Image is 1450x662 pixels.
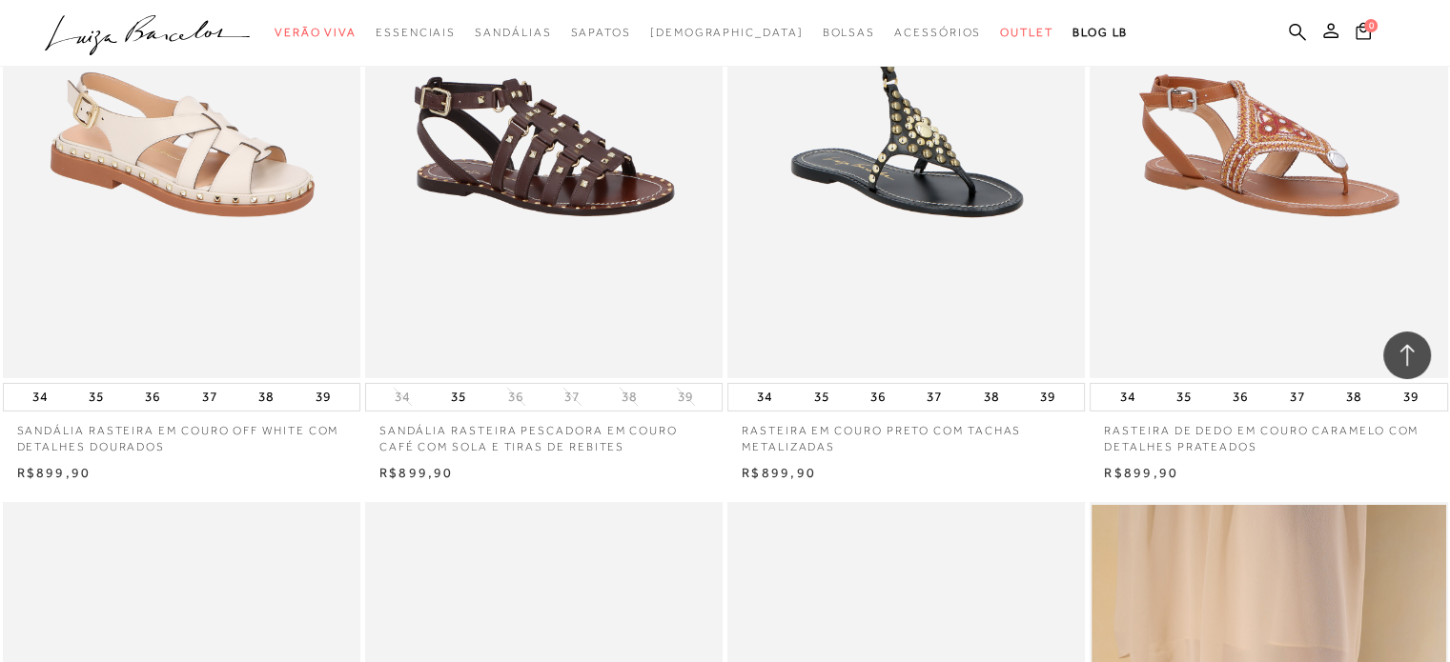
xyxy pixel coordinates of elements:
[672,388,699,406] button: 39
[865,384,891,411] button: 36
[196,384,223,411] button: 37
[921,384,948,411] button: 37
[822,15,875,50] a: categoryNavScreenReaderText
[751,384,778,411] button: 34
[253,384,279,411] button: 38
[615,388,642,406] button: 38
[978,384,1005,411] button: 38
[1000,26,1053,39] span: Outlet
[1000,15,1053,50] a: categoryNavScreenReaderText
[502,388,529,406] button: 36
[1284,384,1311,411] button: 37
[1113,384,1140,411] button: 34
[1090,411,1447,455] a: RASTEIRA DE DEDO EM COURO CARAMELO COM DETALHES PRATEADOS
[727,411,1085,455] a: RASTEIRA EM COURO PRETO COM TACHAS METALIZADAS
[894,15,981,50] a: categoryNavScreenReaderText
[1227,384,1254,411] button: 36
[376,15,456,50] a: categoryNavScreenReaderText
[559,388,585,406] button: 37
[275,26,357,39] span: Verão Viva
[475,15,551,50] a: categoryNavScreenReaderText
[475,26,551,39] span: Sandálias
[1171,384,1197,411] button: 35
[1104,465,1178,480] span: R$899,90
[1072,26,1128,39] span: BLOG LB
[822,26,875,39] span: Bolsas
[275,15,357,50] a: categoryNavScreenReaderText
[139,384,166,411] button: 36
[650,26,804,39] span: [DEMOGRAPHIC_DATA]
[3,411,360,455] a: SANDÁLIA RASTEIRA EM COURO OFF WHITE COM DETALHES DOURADOS
[27,384,53,411] button: 34
[570,15,630,50] a: categoryNavScreenReaderText
[1340,384,1367,411] button: 38
[1034,384,1061,411] button: 39
[1364,19,1378,32] span: 0
[1350,21,1377,47] button: 0
[365,411,723,455] a: SANDÁLIA RASTEIRA PESCADORA EM COURO CAFÉ COM SOLA E TIRAS DE REBITES
[1397,384,1423,411] button: 39
[808,384,835,411] button: 35
[17,465,92,480] span: R$899,90
[389,388,416,406] button: 34
[742,465,816,480] span: R$899,90
[83,384,110,411] button: 35
[650,15,804,50] a: noSubCategoriesText
[379,465,454,480] span: R$899,90
[894,26,981,39] span: Acessórios
[310,384,337,411] button: 39
[376,26,456,39] span: Essenciais
[445,384,472,411] button: 35
[1072,15,1128,50] a: BLOG LB
[570,26,630,39] span: Sapatos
